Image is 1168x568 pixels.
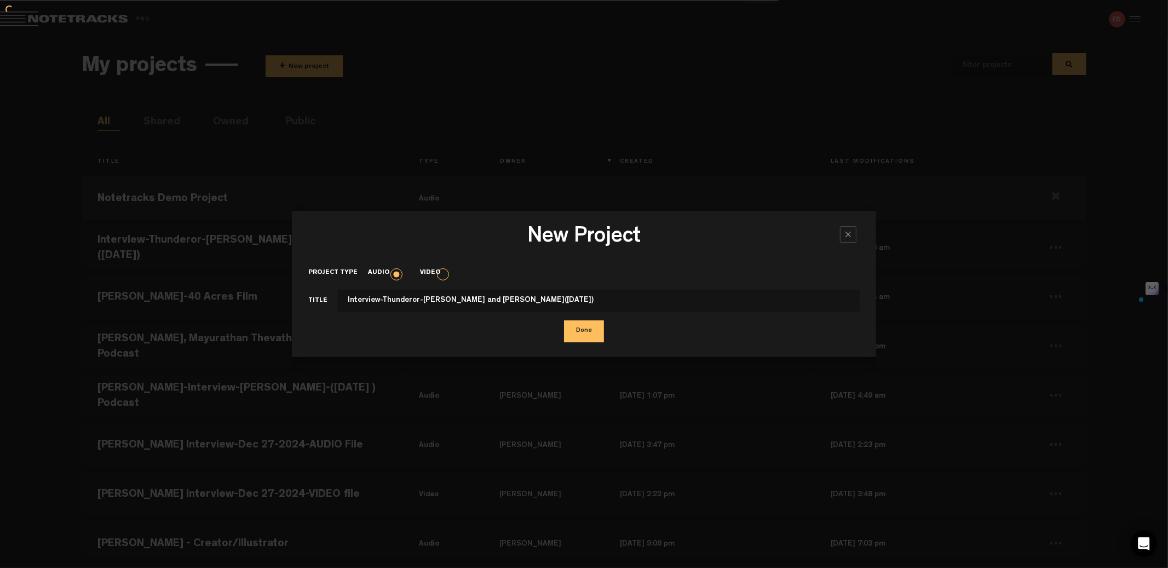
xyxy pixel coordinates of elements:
[564,320,604,342] button: Done
[308,226,860,253] h3: New Project
[368,268,400,278] label: Audio
[338,290,860,312] input: This field cannot contain only space(s)
[308,268,368,278] label: Project type
[420,268,451,278] label: Video
[1131,531,1157,557] div: Open Intercom Messenger
[308,296,338,309] label: Title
